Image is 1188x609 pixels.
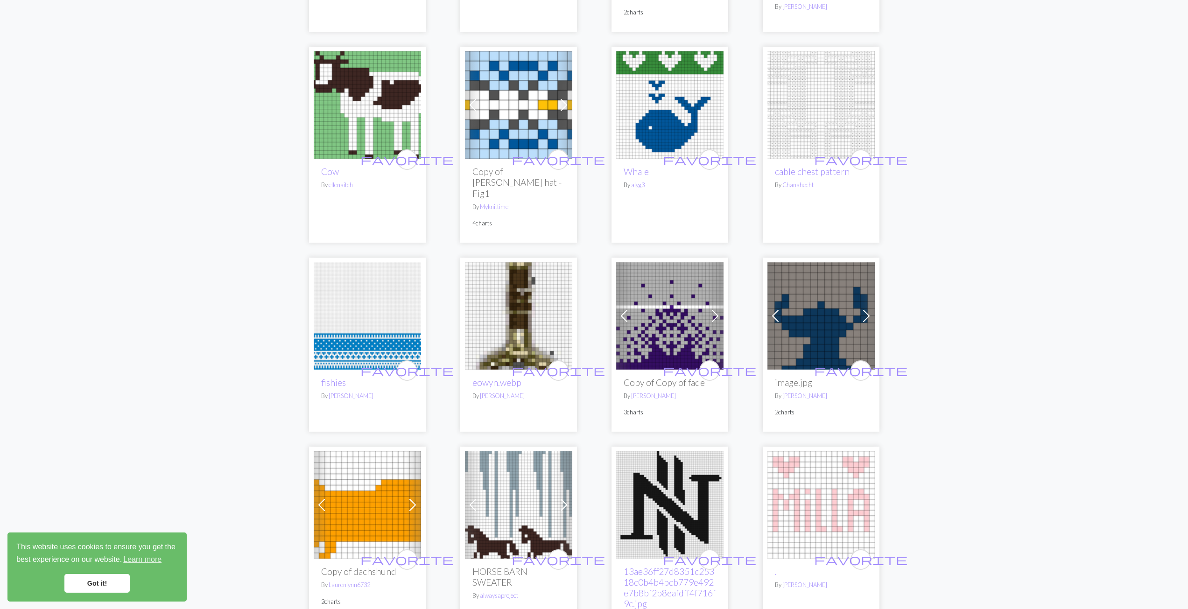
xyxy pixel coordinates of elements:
[775,181,867,189] p: By
[775,392,867,400] p: By
[782,181,814,189] a: Chanahecht
[663,550,756,569] i: favourite
[321,597,414,606] p: 2 charts
[360,150,454,169] i: favourite
[624,392,716,400] p: By
[631,392,676,399] a: [PERSON_NAME]
[397,549,417,570] button: favourite
[321,392,414,400] p: By
[624,566,716,609] a: 13ae36ff27d8351c25318c0b4b4bcb779e492e7b8bf2b8eafdff4f716f9c.jpg
[548,149,569,170] button: favourite
[775,581,867,589] p: By
[699,549,720,570] button: favourite
[616,310,724,319] a: Cuff Fade
[663,150,756,169] i: favourite
[663,361,756,380] i: favourite
[360,152,454,167] span: favorite
[472,392,565,400] p: By
[7,532,187,602] div: cookieconsent
[465,51,572,159] img: Simon's hat - Fig1
[814,150,907,169] i: favourite
[767,310,875,319] a: image.jpgstitch
[814,152,907,167] span: favorite
[314,451,421,559] img: dachshund
[548,549,569,570] button: favourite
[480,592,518,599] a: alwaysaproject
[16,541,178,567] span: This website uses cookies to ensure you get the best experience on our website.
[314,99,421,108] a: Cow
[314,310,421,319] a: fishies
[767,99,875,108] a: cable chest pattern
[663,152,756,167] span: favorite
[472,166,565,198] h2: Copy of [PERSON_NAME] hat - Fig1
[663,552,756,567] span: favorite
[814,550,907,569] i: favourite
[465,451,572,559] img: HORSE BARN SWEATER
[321,181,414,189] p: By
[782,581,827,588] a: [PERSON_NAME]
[329,392,373,399] a: [PERSON_NAME]
[465,499,572,508] a: HORSE BARN SWEATER
[397,360,417,381] button: favourite
[321,566,414,577] h2: Copy of dachshund
[624,377,716,388] h2: Copy of Copy of fade
[512,552,605,567] span: favorite
[512,363,605,378] span: favorite
[663,363,756,378] span: favorite
[624,181,716,189] p: By
[782,3,827,10] a: [PERSON_NAME]
[321,581,414,589] p: By
[329,181,353,189] a: ellenaitch
[814,361,907,380] i: favourite
[851,149,871,170] button: favourite
[480,392,525,399] a: [PERSON_NAME]
[775,408,867,417] p: 2 charts
[814,363,907,378] span: favorite
[851,360,871,381] button: favourite
[616,99,724,108] a: Whale
[465,310,572,319] a: eowyn.webp
[321,166,339,177] a: Cow
[472,377,521,388] a: eowyn.webp
[775,2,867,11] p: By
[767,451,875,559] img: .
[472,219,565,228] p: 4 charts
[314,262,421,370] img: fishies
[472,591,565,600] p: By
[512,152,605,167] span: favorite
[775,566,777,577] a: .
[329,581,370,588] a: Laurenlynn6732
[767,262,875,370] img: image.jpgstitch
[616,499,724,508] a: 13ae36ff27d8351c25318c0b4b4bcb779e492e7b8bf2b8eafdff4f716f9c.jpg
[767,499,875,508] a: .
[465,99,572,108] a: Simon's hat - Fig1
[465,262,572,370] img: eowyn.webp
[699,149,720,170] button: favourite
[699,360,720,381] button: favourite
[616,51,724,159] img: Whale
[616,262,724,370] img: Cuff Fade
[321,377,346,388] a: fishies
[480,203,508,210] a: Myknittime
[616,451,724,559] img: 13ae36ff27d8351c25318c0b4b4bcb779e492e7b8bf2b8eafdff4f716f9c.jpg
[767,51,875,159] img: cable chest pattern
[360,363,454,378] span: favorite
[360,552,454,567] span: favorite
[360,550,454,569] i: favourite
[512,150,605,169] i: favourite
[548,360,569,381] button: favourite
[624,8,716,17] p: 2 charts
[360,361,454,380] i: favourite
[775,377,867,388] h2: image.jpg
[472,203,565,211] p: By
[512,550,605,569] i: favourite
[472,566,565,588] h2: HORSE BARN SWEATER
[775,166,850,177] a: cable chest pattern
[122,553,163,567] a: learn more about cookies
[397,149,417,170] button: favourite
[631,181,645,189] a: alyg3
[814,552,907,567] span: favorite
[624,166,649,177] a: Whale
[314,499,421,508] a: dachshund
[512,361,605,380] i: favourite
